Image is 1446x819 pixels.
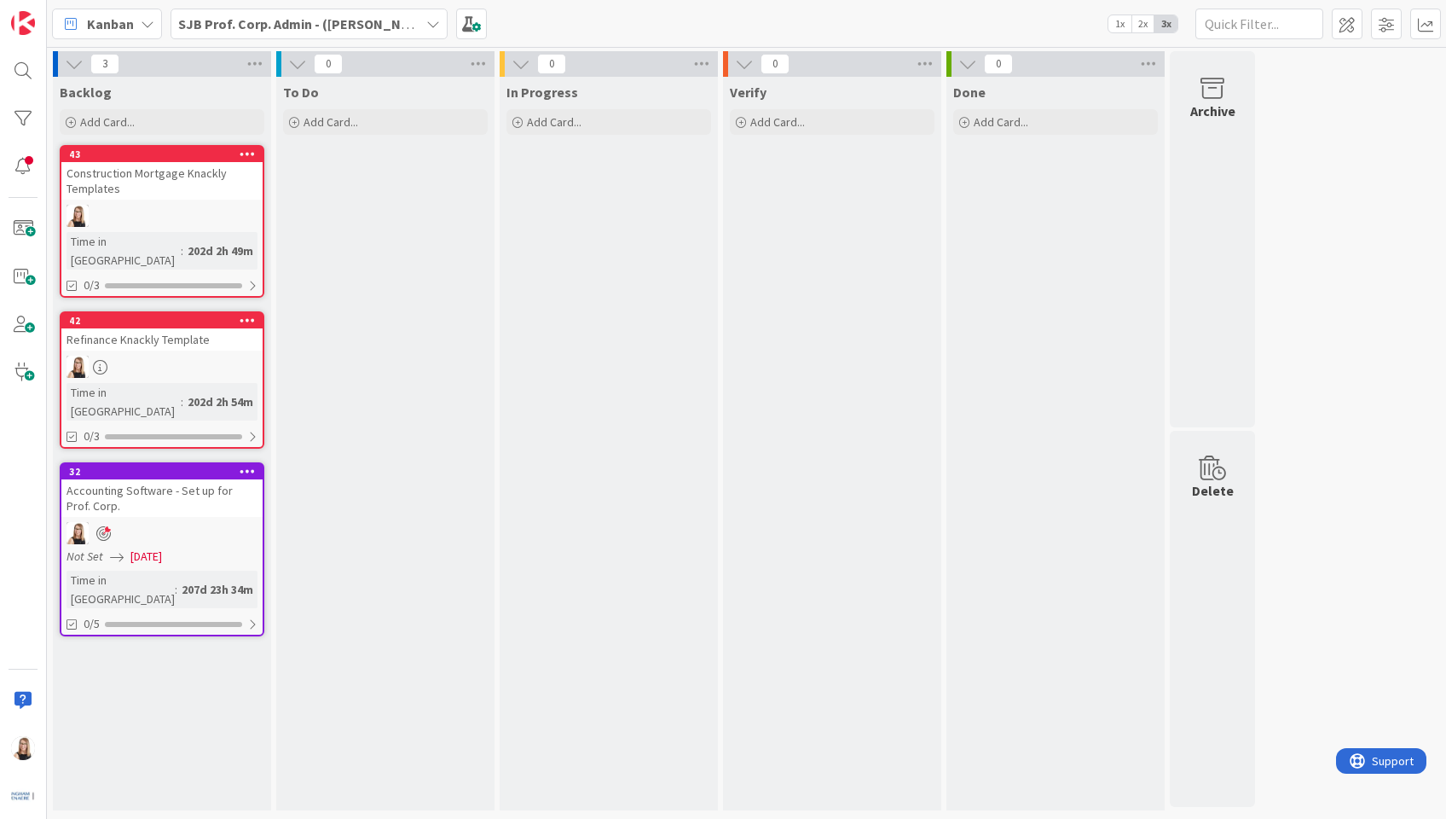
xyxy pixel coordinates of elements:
[283,84,319,101] span: To Do
[67,571,175,608] div: Time in [GEOGRAPHIC_DATA]
[181,392,183,411] span: :
[761,54,790,74] span: 0
[974,114,1028,130] span: Add Card...
[1108,15,1131,32] span: 1x
[1190,101,1235,121] div: Archive
[730,84,766,101] span: Verify
[60,462,264,636] a: 32Accounting Software - Set up for Prof. Corp.DBNot Set[DATE]Time in [GEOGRAPHIC_DATA]:207d 23h 3...
[527,114,581,130] span: Add Card...
[537,54,566,74] span: 0
[67,522,89,544] img: DB
[67,232,181,270] div: Time in [GEOGRAPHIC_DATA]
[953,84,986,101] span: Done
[181,241,183,260] span: :
[61,205,263,227] div: DB
[61,313,263,351] div: 42Refinance Knackly Template
[1131,15,1154,32] span: 2x
[80,114,135,130] span: Add Card...
[175,580,177,599] span: :
[60,145,264,298] a: 43Construction Mortgage Knackly TemplatesDBTime in [GEOGRAPHIC_DATA]:202d 2h 49m0/3
[1195,9,1323,39] input: Quick Filter...
[61,479,263,517] div: Accounting Software - Set up for Prof. Corp.
[84,276,100,294] span: 0/3
[1192,480,1234,501] div: Delete
[60,84,112,101] span: Backlog
[61,313,263,328] div: 42
[69,315,263,327] div: 42
[61,147,263,200] div: 43Construction Mortgage Knackly Templates
[11,784,35,808] img: avatar
[61,464,263,517] div: 32Accounting Software - Set up for Prof. Corp.
[36,3,78,23] span: Support
[84,427,100,445] span: 0/3
[61,328,263,351] div: Refinance Knackly Template
[61,522,263,544] div: DB
[178,15,567,32] b: SJB Prof. Corp. Admin - ([PERSON_NAME] and [PERSON_NAME])
[69,148,263,160] div: 43
[67,356,89,378] img: DB
[750,114,805,130] span: Add Card...
[984,54,1013,74] span: 0
[304,114,358,130] span: Add Card...
[1154,15,1177,32] span: 3x
[183,392,257,411] div: 202d 2h 54m
[61,147,263,162] div: 43
[84,615,100,633] span: 0/5
[67,205,89,227] img: DB
[87,14,134,34] span: Kanban
[61,356,263,378] div: DB
[90,54,119,74] span: 3
[11,736,35,760] img: DB
[506,84,578,101] span: In Progress
[60,311,264,449] a: 42Refinance Knackly TemplateDBTime in [GEOGRAPHIC_DATA]:202d 2h 54m0/3
[69,466,263,478] div: 32
[67,549,103,564] i: Not Set
[61,162,263,200] div: Construction Mortgage Knackly Templates
[314,54,343,74] span: 0
[177,580,257,599] div: 207d 23h 34m
[11,11,35,35] img: Visit kanbanzone.com
[183,241,257,260] div: 202d 2h 49m
[130,548,162,566] span: [DATE]
[61,464,263,479] div: 32
[67,383,181,421] div: Time in [GEOGRAPHIC_DATA]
